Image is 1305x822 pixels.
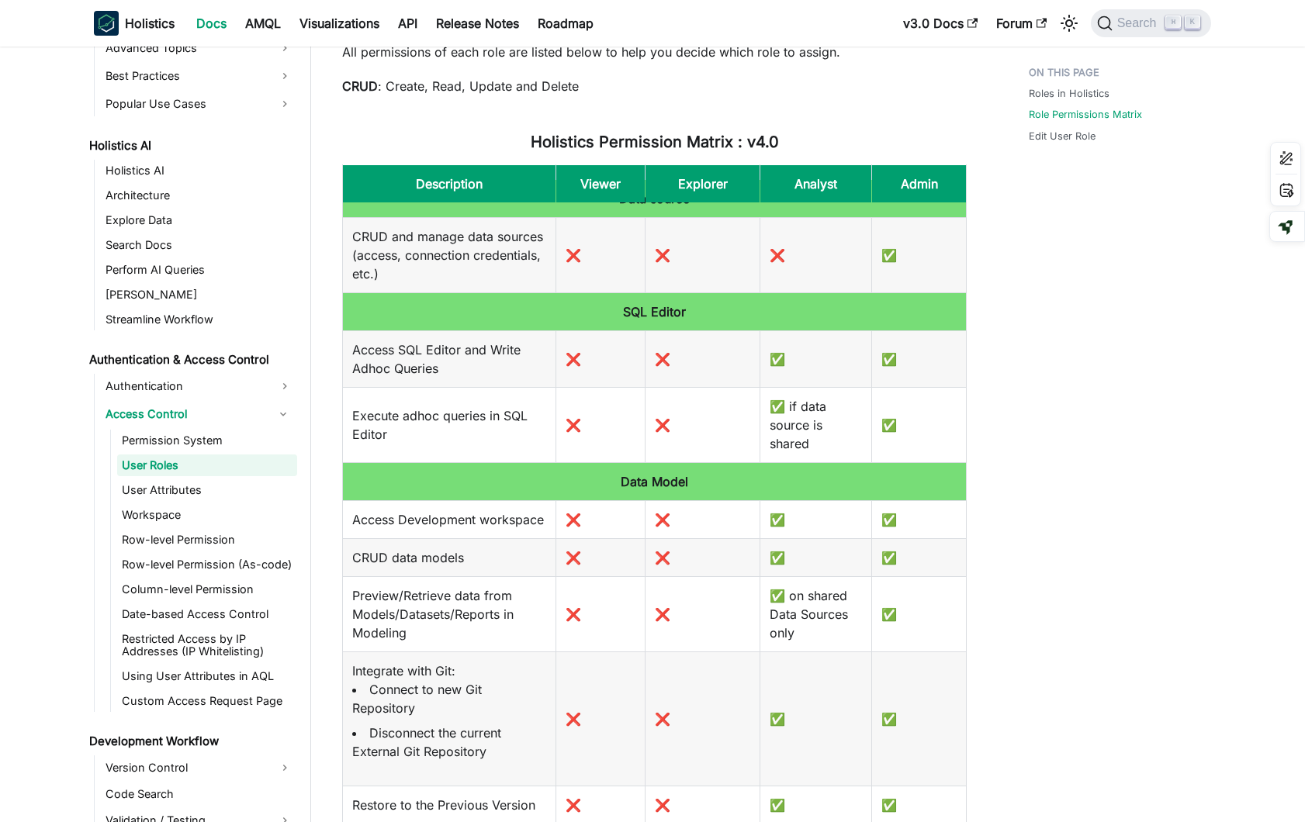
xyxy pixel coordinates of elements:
td: ❌ [556,651,645,786]
a: Release Notes [427,11,528,36]
a: Using User Attributes in AQL [117,665,297,687]
a: Holistics AI [101,160,297,181]
a: Roadmap [528,11,603,36]
a: User Attributes [117,479,297,501]
th: Explorer [645,164,760,203]
a: Access Control [101,402,269,427]
a: Architecture [101,185,297,206]
td: ✅ if data source is shared [760,387,872,462]
a: Development Workflow [85,730,297,752]
td: ✅ [760,651,872,786]
a: HolisticsHolistics [94,11,175,36]
a: API [389,11,427,36]
td: ❌ [645,500,760,538]
a: Forum [987,11,1056,36]
td: ✅ [872,651,967,786]
td: ✅ [872,500,967,538]
td: ❌ [556,576,645,651]
a: AMQL [236,11,290,36]
a: v3.0 Docs [894,11,987,36]
span: Search [1113,16,1166,30]
a: Best Practices [101,64,297,88]
button: Switch between dark and light mode (currently light mode) [1057,11,1082,36]
td: ❌ [645,217,760,292]
button: Collapse sidebar category 'Access Control' [269,402,297,427]
a: Visualizations [290,11,389,36]
a: Explore Data [101,209,297,231]
a: User Roles [117,454,297,476]
a: Holistics AI [85,135,297,157]
p: All permissions of each role are listed below to help you decide which role to assign. [342,43,967,61]
td: ✅ [760,500,872,538]
a: Authentication [101,374,297,399]
b: Holistics [125,14,175,33]
a: Perform AI Queries [101,259,297,281]
th: Analyst [760,164,872,203]
a: Version Control [101,755,297,780]
a: Streamline Workflow [101,309,297,330]
a: Popular Use Cases [101,92,297,116]
a: Role Permissions Matrix [1029,107,1142,122]
th: Viewer [556,164,645,203]
td: ❌ [645,330,760,387]
li: Disconnect the current External Git Repository [352,724,546,761]
td: ✅ [872,330,967,387]
td: ✅ [872,217,967,292]
td: Execute adhoc queries in SQL Editor [343,387,556,462]
td: Preview/Retrieve data from Models/Datasets/Reports in Modeling [343,576,556,651]
a: Restricted Access by IP Addresses (IP Whitelisting) [117,628,297,662]
td: ❌ [645,538,760,576]
a: Authentication & Access Control [85,349,297,371]
td: Access Development workspace [343,500,556,538]
b: Data source [619,191,690,206]
img: Holistics [94,11,119,36]
td: Access SQL Editor and Write Adhoc Queries [343,330,556,387]
p: : Create, Read, Update and Delete [342,77,967,95]
p: Integrate with Git: [352,661,546,761]
td: ✅ [760,330,872,387]
td: ✅ [872,576,967,651]
strong: CRUD [342,78,378,94]
a: Row-level Permission [117,529,297,551]
td: ❌ [556,330,645,387]
nav: Docs sidebar [78,47,311,822]
td: ❌ [556,538,645,576]
a: Docs [187,11,236,36]
td: ❌ [645,576,760,651]
a: Advanced Topics [101,36,297,60]
th: Description [343,164,556,203]
td: ✅ [872,387,967,462]
a: Date-based Access Control [117,603,297,625]
td: ✅ [760,538,872,576]
td: ✅ [872,538,967,576]
b: SQL Editor [623,304,686,319]
a: Search Docs [101,234,297,256]
td: ✅ on shared Data Sources only [760,576,872,651]
a: Column-level Permission [117,579,297,600]
td: ❌ [556,387,645,462]
td: ❌ [760,217,872,292]
a: Row-level Permission (As-code) [117,554,297,575]
button: Search (Command+K) [1091,9,1211,37]
td: CRUD and manage data sources (access, connection credentials, etc.) [343,217,556,292]
th: Admin [872,164,967,203]
a: Edit User Role [1029,129,1096,143]
a: Permission System [117,430,297,451]
b: Data Model [621,474,688,489]
a: Custom Access Request Page [117,690,297,712]
td: ❌ [556,217,645,292]
a: Code Search [101,783,297,805]
td: ❌ [645,651,760,786]
a: [PERSON_NAME] [101,284,297,306]
td: CRUD data models [343,538,556,576]
h3: Holistics Permission Matrix : v4.0 [342,133,967,152]
td: ❌ [556,500,645,538]
li: Connect to new Git Repository [352,680,546,717]
td: ❌ [645,387,760,462]
kbd: K [1185,16,1200,29]
a: Roles in Holistics [1029,86,1109,101]
kbd: ⌘ [1165,16,1181,29]
a: Workspace [117,504,297,526]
